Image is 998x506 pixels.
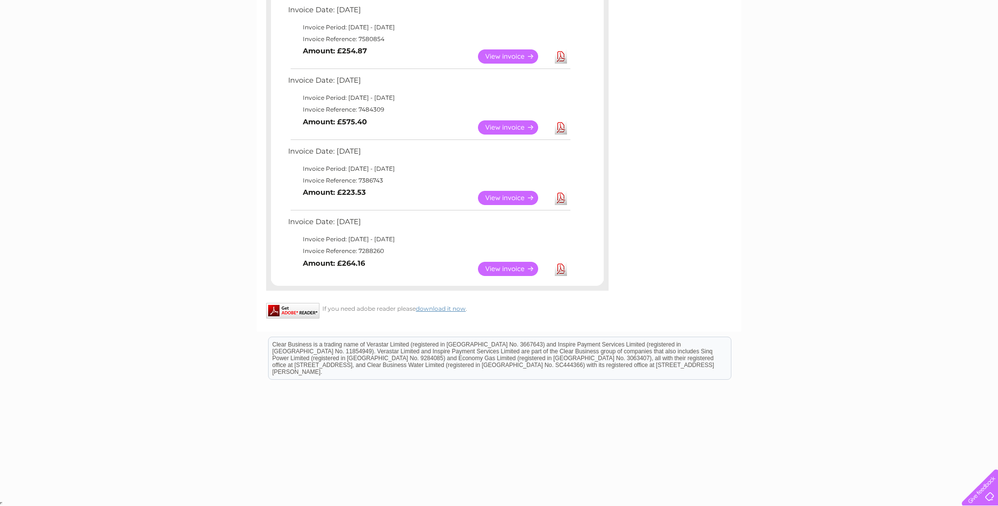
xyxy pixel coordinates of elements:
[555,262,567,276] a: Download
[478,49,550,64] a: View
[303,259,365,268] b: Amount: £264.16
[478,120,550,135] a: View
[478,191,550,205] a: View
[814,5,881,17] a: 0333 014 3131
[269,5,731,47] div: Clear Business is a trading name of Verastar Limited (registered in [GEOGRAPHIC_DATA] No. 3667643...
[933,42,957,49] a: Contact
[266,303,609,312] div: If you need adobe reader please .
[303,188,366,197] b: Amount: £223.53
[555,49,567,64] a: Download
[286,74,572,92] td: Invoice Date: [DATE]
[286,3,572,22] td: Invoice Date: [DATE]
[286,245,572,257] td: Invoice Reference: 7288260
[286,33,572,45] td: Invoice Reference: 7580854
[286,104,572,115] td: Invoice Reference: 7484309
[416,305,466,312] a: download it now
[303,46,367,55] b: Amount: £254.87
[286,145,572,163] td: Invoice Date: [DATE]
[966,42,989,49] a: Log out
[286,92,572,104] td: Invoice Period: [DATE] - [DATE]
[286,163,572,175] td: Invoice Period: [DATE] - [DATE]
[35,25,85,55] img: logo.png
[913,42,927,49] a: Blog
[555,191,567,205] a: Download
[303,117,367,126] b: Amount: £575.40
[850,42,872,49] a: Energy
[826,42,844,49] a: Water
[286,22,572,33] td: Invoice Period: [DATE] - [DATE]
[555,120,567,135] a: Download
[878,42,907,49] a: Telecoms
[286,215,572,233] td: Invoice Date: [DATE]
[286,175,572,186] td: Invoice Reference: 7386743
[478,262,550,276] a: View
[286,233,572,245] td: Invoice Period: [DATE] - [DATE]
